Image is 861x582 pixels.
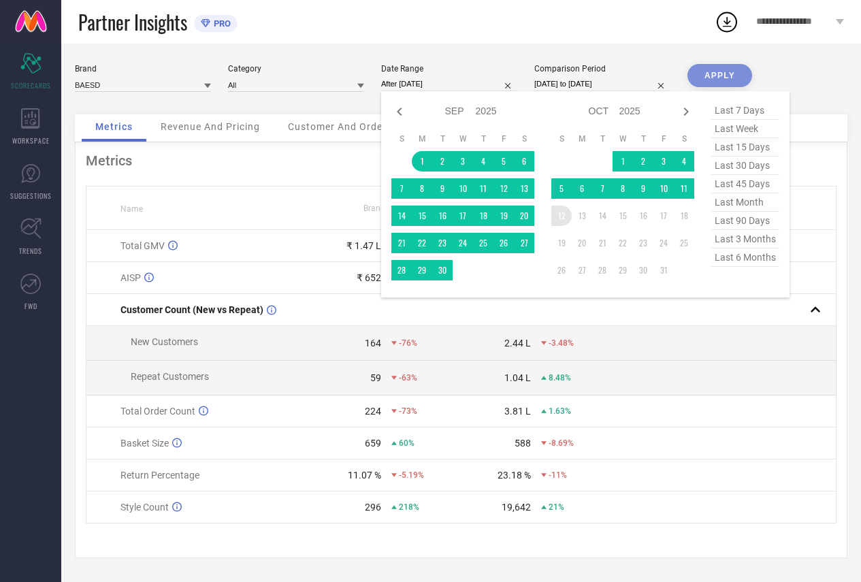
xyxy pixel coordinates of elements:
[493,233,514,253] td: Fri Sep 26 2025
[551,233,572,253] td: Sun Oct 19 2025
[514,178,534,199] td: Sat Sep 13 2025
[346,240,381,251] div: ₹ 1.47 L
[391,233,412,253] td: Sun Sep 21 2025
[504,338,531,349] div: 2.44 L
[514,151,534,172] td: Sat Sep 06 2025
[86,152,836,169] div: Metrics
[399,438,415,448] span: 60%
[715,10,739,34] div: Open download list
[210,18,231,29] span: PRO
[711,175,779,193] span: last 45 days
[365,406,381,417] div: 224
[391,260,412,280] td: Sun Sep 28 2025
[120,240,165,251] span: Total GMV
[120,470,199,481] span: Return Percentage
[653,151,674,172] td: Fri Oct 03 2025
[473,233,493,253] td: Thu Sep 25 2025
[653,133,674,144] th: Friday
[120,406,195,417] span: Total Order Count
[711,138,779,157] span: last 15 days
[288,121,392,132] span: Customer And Orders
[653,206,674,226] td: Fri Oct 17 2025
[674,133,694,144] th: Saturday
[228,64,364,74] div: Category
[572,178,592,199] td: Mon Oct 06 2025
[432,233,453,253] td: Tue Sep 23 2025
[357,272,381,283] div: ₹ 652
[613,206,633,226] td: Wed Oct 15 2025
[514,233,534,253] td: Sat Sep 27 2025
[653,233,674,253] td: Fri Oct 24 2025
[493,178,514,199] td: Fri Sep 12 2025
[613,151,633,172] td: Wed Oct 01 2025
[502,502,531,513] div: 19,642
[534,77,670,91] input: Select comparison period
[412,178,432,199] td: Mon Sep 08 2025
[551,260,572,280] td: Sun Oct 26 2025
[399,338,417,348] span: -76%
[473,178,493,199] td: Thu Sep 11 2025
[391,206,412,226] td: Sun Sep 14 2025
[549,502,564,512] span: 21%
[365,502,381,513] div: 296
[493,206,514,226] td: Fri Sep 19 2025
[633,206,653,226] td: Thu Oct 16 2025
[551,178,572,199] td: Sun Oct 05 2025
[613,260,633,280] td: Wed Oct 29 2025
[432,260,453,280] td: Tue Sep 30 2025
[131,336,198,347] span: New Customers
[549,470,567,480] span: -11%
[412,233,432,253] td: Mon Sep 22 2025
[592,206,613,226] td: Tue Oct 14 2025
[348,470,381,481] div: 11.07 %
[711,230,779,248] span: last 3 months
[120,204,143,214] span: Name
[12,135,50,146] span: WORKSPACE
[432,133,453,144] th: Tuesday
[363,204,408,213] span: Brand Value
[78,8,187,36] span: Partner Insights
[633,151,653,172] td: Thu Oct 02 2025
[399,373,417,383] span: -63%
[711,193,779,212] span: last month
[120,304,263,315] span: Customer Count (New vs Repeat)
[498,470,531,481] div: 23.18 %
[653,260,674,280] td: Fri Oct 31 2025
[572,260,592,280] td: Mon Oct 27 2025
[453,233,473,253] td: Wed Sep 24 2025
[131,371,209,382] span: Repeat Customers
[633,133,653,144] th: Thursday
[391,133,412,144] th: Sunday
[534,64,670,74] div: Comparison Period
[592,178,613,199] td: Tue Oct 07 2025
[549,406,571,416] span: 1.63%
[711,120,779,138] span: last week
[453,133,473,144] th: Wednesday
[412,206,432,226] td: Mon Sep 15 2025
[592,133,613,144] th: Tuesday
[399,502,419,512] span: 218%
[120,438,169,449] span: Basket Size
[399,470,424,480] span: -5.19%
[412,133,432,144] th: Monday
[365,338,381,349] div: 164
[674,151,694,172] td: Sat Oct 04 2025
[551,206,572,226] td: Sun Oct 12 2025
[551,133,572,144] th: Sunday
[678,103,694,120] div: Next month
[453,178,473,199] td: Wed Sep 10 2025
[412,151,432,172] td: Mon Sep 01 2025
[391,103,408,120] div: Previous month
[453,151,473,172] td: Wed Sep 03 2025
[549,438,574,448] span: -8.69%
[453,206,473,226] td: Wed Sep 17 2025
[549,338,574,348] span: -3.48%
[120,272,141,283] span: AISP
[473,133,493,144] th: Thursday
[711,101,779,120] span: last 7 days
[19,246,42,256] span: TRENDS
[493,133,514,144] th: Friday
[514,133,534,144] th: Saturday
[572,233,592,253] td: Mon Oct 20 2025
[412,260,432,280] td: Mon Sep 29 2025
